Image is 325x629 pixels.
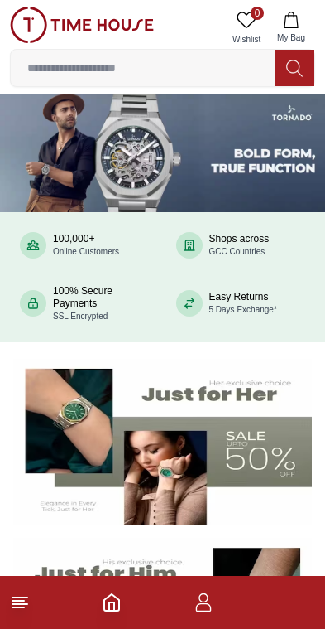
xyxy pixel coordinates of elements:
a: Home [102,593,122,612]
div: 100% Secure Payments [53,285,150,322]
span: 5 Days Exchange* [209,305,277,314]
span: SSL Encrypted [53,312,108,321]
img: ... [10,7,154,43]
span: 0 [251,7,264,20]
button: My Bag [267,7,315,49]
span: GCC Countries [209,247,265,256]
span: Wishlist [226,33,267,46]
div: 100,000+ [53,233,119,258]
div: Easy Returns [209,291,277,316]
span: Online Customers [53,247,119,256]
div: Shops across [209,233,270,258]
span: My Bag [270,31,312,44]
img: Women's Watches Banner [13,359,312,525]
a: 0Wishlist [226,7,267,49]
